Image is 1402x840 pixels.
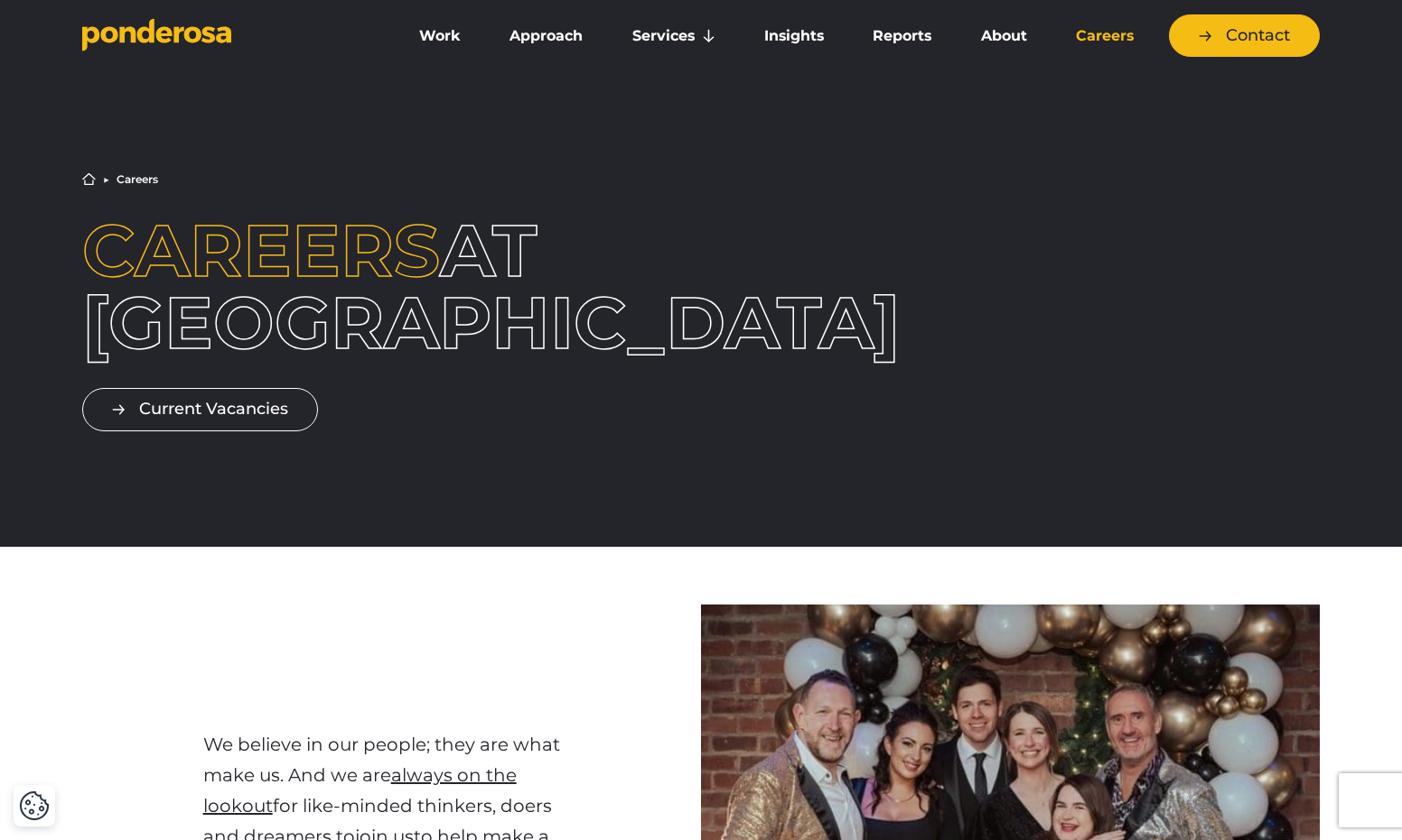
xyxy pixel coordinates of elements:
[743,17,845,55] a: Insights
[82,207,440,294] span: Careers
[19,790,50,821] img: Revisit consent button
[103,174,109,185] li: ▶︎
[1055,17,1154,55] a: Careers
[612,17,736,55] a: Services
[489,17,603,55] a: Approach
[852,17,952,55] a: Reports
[82,18,371,54] a: Go to homepage
[82,388,318,430] a: Current Vacancies
[959,17,1047,55] a: About
[82,172,96,186] a: Home
[1169,14,1320,57] a: Contact
[82,215,582,359] h1: at [GEOGRAPHIC_DATA]
[398,17,481,55] a: Work
[117,174,158,185] li: Careers
[19,790,50,821] button: Cookie Settings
